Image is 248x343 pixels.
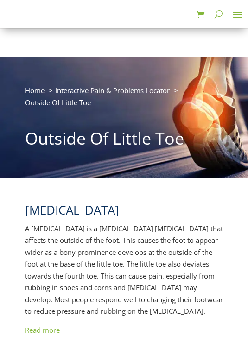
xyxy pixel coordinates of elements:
span: Outside Of Little Toe [25,98,91,107]
nav: breadcrumb [25,84,223,115]
a: Interactive Pain & Problems Locator [55,86,170,95]
span: A [MEDICAL_DATA] is a [MEDICAL_DATA] [MEDICAL_DATA] that affects the outside of the foot. This ca... [25,224,223,316]
a: Read more [25,325,60,335]
a: Home [25,86,45,95]
span: [MEDICAL_DATA] [25,202,119,218]
h1: Outside Of Little Toe [25,127,223,155]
